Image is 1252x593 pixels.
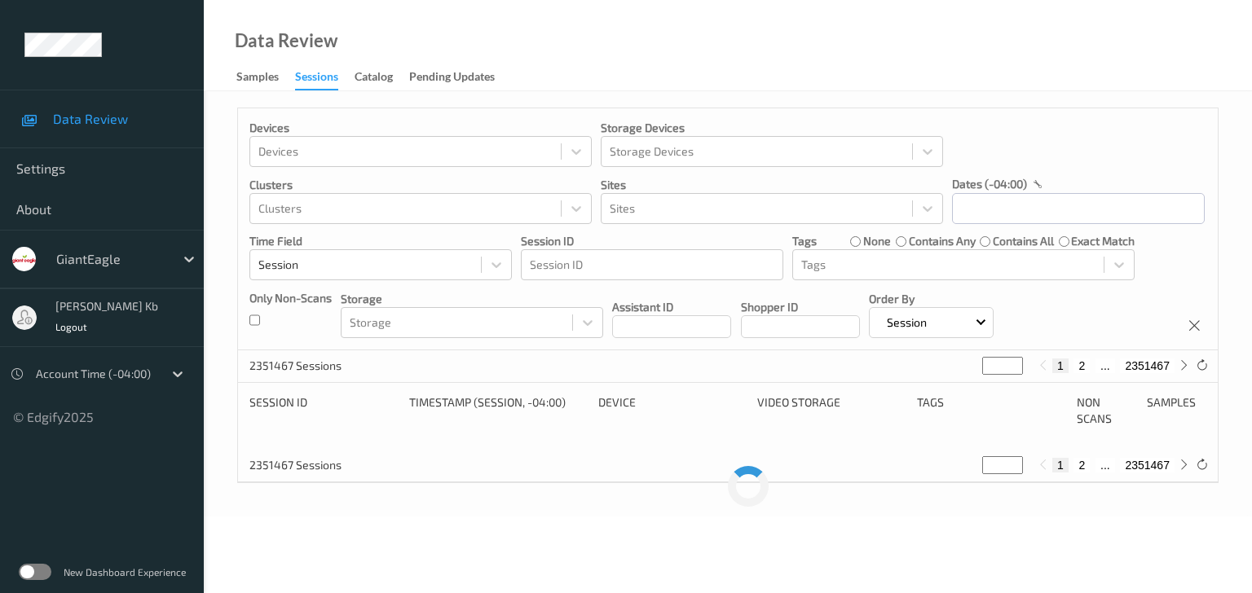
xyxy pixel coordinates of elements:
label: none [863,233,891,249]
p: 2351467 Sessions [249,457,372,473]
button: 2351467 [1120,358,1175,373]
div: Timestamp (Session, -04:00) [409,394,587,427]
a: Catalog [355,66,409,89]
div: Data Review [235,33,337,49]
a: Pending Updates [409,66,511,89]
button: 2351467 [1120,458,1175,472]
p: Session ID [521,233,783,249]
label: exact match [1071,233,1135,249]
p: Clusters [249,177,592,193]
button: ... [1095,458,1115,472]
p: Tags [792,233,817,249]
button: ... [1095,358,1115,373]
button: 1 [1052,458,1069,472]
p: Devices [249,120,592,136]
div: Samples [1147,394,1206,427]
div: Session ID [249,394,398,427]
p: Only Non-Scans [249,290,332,306]
div: Samples [236,68,279,89]
p: Storage [341,291,603,307]
a: Sessions [295,66,355,90]
p: Time Field [249,233,512,249]
p: Session [881,314,932,331]
a: Samples [236,66,295,89]
p: Sites [601,177,943,193]
div: Non Scans [1077,394,1136,427]
div: Sessions [295,68,338,90]
div: Video Storage [757,394,906,427]
div: Catalog [355,68,393,89]
label: contains all [993,233,1054,249]
button: 1 [1052,358,1069,373]
div: Device [598,394,747,427]
p: Shopper ID [741,299,860,315]
p: Storage Devices [601,120,943,136]
button: 2 [1073,458,1090,472]
div: Pending Updates [409,68,495,89]
p: dates (-04:00) [952,176,1027,192]
p: 2351467 Sessions [249,358,372,374]
p: Order By [869,291,994,307]
button: 2 [1073,358,1090,373]
p: Assistant ID [612,299,731,315]
label: contains any [909,233,976,249]
div: Tags [917,394,1065,427]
